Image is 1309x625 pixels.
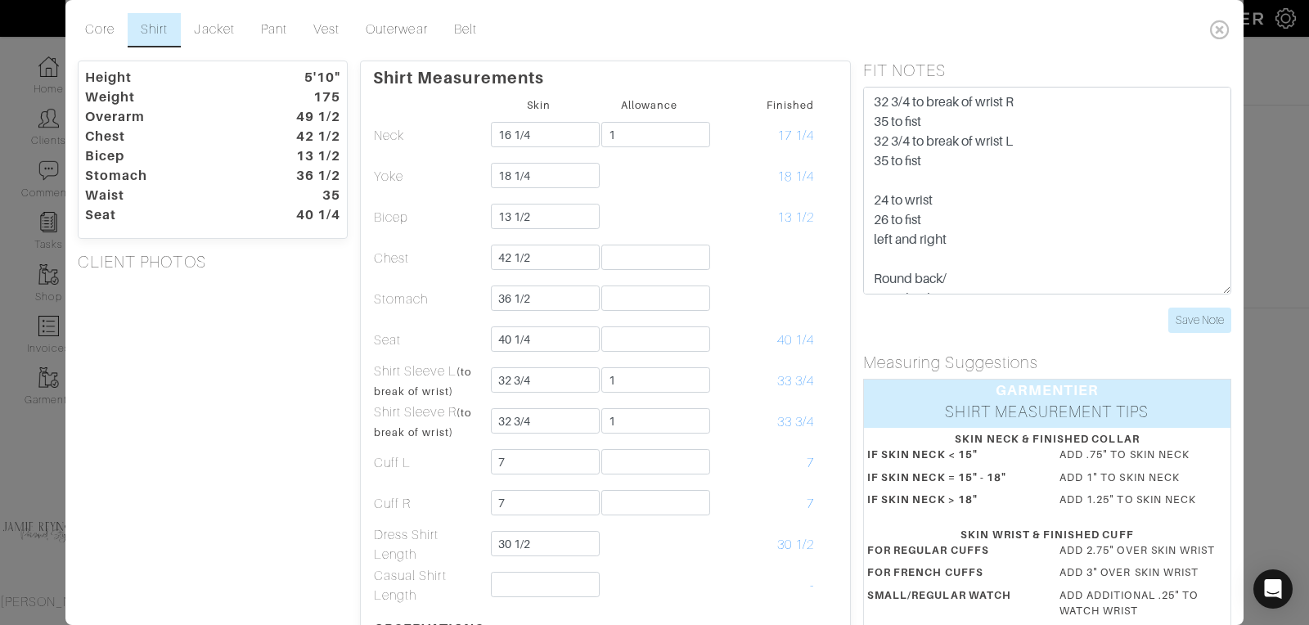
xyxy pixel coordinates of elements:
[810,578,814,593] span: -
[777,537,814,552] span: 30 1/2
[855,542,1047,564] dt: FOR REGULAR CUFFS
[73,88,259,107] dt: Weight
[863,87,1231,295] textarea: 32 3/4 to break of wrist R 35 to fist 32 3/4 to break of wrist L 35 to fist 24 to wrist 26 to fis...
[855,564,1047,587] dt: FOR FRENCH CUFFS
[373,483,484,524] td: Cuff R
[855,470,1047,492] dt: IF SKIN NECK = 15" - 18"
[864,380,1230,401] div: GARMENTIER
[78,252,348,272] h5: CLIENT PHOTOS
[441,13,490,47] a: Belt
[527,99,551,111] small: Skin
[73,68,259,88] dt: Height
[373,238,484,279] td: Chest
[373,320,484,361] td: Seat
[807,456,814,470] span: 7
[300,13,353,47] a: Vest
[259,186,353,205] dt: 35
[181,13,247,47] a: Jacket
[373,524,484,565] td: Dress Shirt Length
[73,107,259,127] dt: Overarm
[373,402,484,443] td: Shirt Sleeve R
[259,127,353,146] dt: 42 1/2
[1047,542,1239,558] dd: ADD 2.75" OVER SKIN WRIST
[867,527,1227,542] div: SKIN WRIST & FINISHED CUFF
[807,497,814,511] span: 7
[248,13,300,47] a: Pant
[73,205,259,225] dt: Seat
[1168,308,1231,333] input: Save Note
[777,169,814,184] span: 18 1/4
[259,205,353,225] dt: 40 1/4
[1047,564,1239,580] dd: ADD 3" OVER SKIN WRIST
[373,565,484,606] td: Casual Shirt Length
[1047,492,1239,507] dd: ADD 1.25" TO SKIN NECK
[259,107,353,127] dt: 49 1/2
[1047,447,1239,462] dd: ADD .75" TO SKIN NECK
[855,492,1047,514] dt: IF SKIN NECK > 18"
[777,333,814,348] span: 40 1/4
[73,166,259,186] dt: Stomach
[777,415,814,429] span: 33 3/4
[259,68,353,88] dt: 5'10"
[1047,587,1239,618] dd: ADD ADDITIONAL .25" TO WATCH WRIST
[855,447,1047,469] dt: IF SKIN NECK < 15"
[863,61,1231,80] h5: FIT NOTES
[621,99,677,111] small: Allowance
[259,166,353,186] dt: 36 1/2
[73,127,259,146] dt: Chest
[373,156,484,197] td: Yoke
[128,13,181,47] a: Shirt
[259,146,353,166] dt: 13 1/2
[777,128,814,143] span: 17 1/4
[867,431,1227,447] div: SKIN NECK & FINISHED COLLAR
[777,374,814,389] span: 33 3/4
[373,361,484,402] td: Shirt Sleeve L
[863,353,1231,372] h5: Measuring Suggestions
[373,61,838,88] p: Shirt Measurements
[73,146,259,166] dt: Bicep
[373,115,484,156] td: Neck
[777,210,814,225] span: 13 1/2
[72,13,128,47] a: Core
[864,401,1230,428] div: SHIRT MEASUREMENT TIPS
[767,99,814,111] small: Finished
[1253,569,1293,609] div: Open Intercom Messenger
[373,197,484,238] td: Bicep
[73,186,259,205] dt: Waist
[373,279,484,320] td: Stomach
[353,13,440,47] a: Outerwear
[373,443,484,483] td: Cuff L
[259,88,353,107] dt: 175
[1047,470,1239,485] dd: ADD 1" TO SKIN NECK
[855,587,1047,625] dt: SMALL/REGULAR WATCH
